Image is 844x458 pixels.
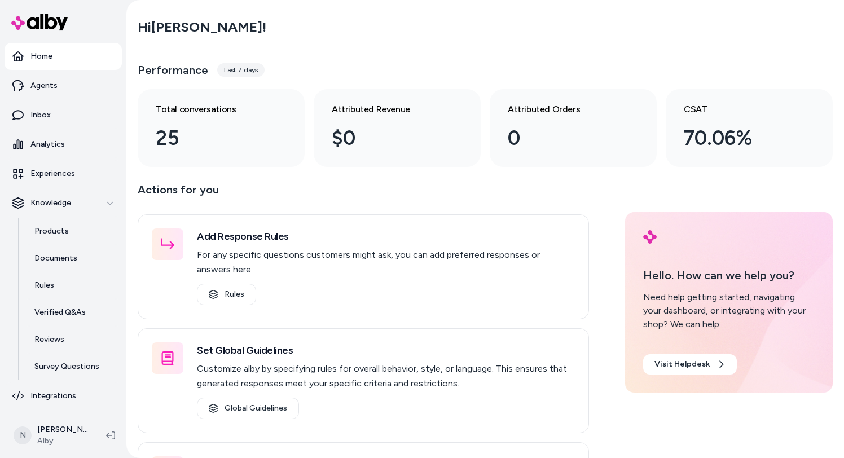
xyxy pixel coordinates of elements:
[14,426,32,444] span: N
[34,253,77,264] p: Documents
[332,103,445,116] h3: Attributed Revenue
[197,284,256,305] a: Rules
[30,197,71,209] p: Knowledge
[643,230,657,244] img: alby Logo
[7,417,97,453] button: N[PERSON_NAME]Alby
[37,435,88,447] span: Alby
[5,72,122,99] a: Agents
[5,160,122,187] a: Experiences
[332,123,445,153] div: $0
[197,248,575,277] p: For any specific questions customers might ask, you can add preferred responses or answers here.
[684,103,797,116] h3: CSAT
[643,267,815,284] p: Hello. How can we help you?
[314,89,481,167] a: Attributed Revenue $0
[197,342,575,358] h3: Set Global Guidelines
[490,89,657,167] a: Attributed Orders 0
[30,168,75,179] p: Experiences
[23,245,122,272] a: Documents
[217,63,265,77] div: Last 7 days
[23,218,122,245] a: Products
[138,89,305,167] a: Total conversations 25
[34,226,69,237] p: Products
[5,102,122,129] a: Inbox
[34,307,86,318] p: Verified Q&As
[5,190,122,217] button: Knowledge
[5,382,122,409] a: Integrations
[156,103,269,116] h3: Total conversations
[34,334,64,345] p: Reviews
[23,299,122,326] a: Verified Q&As
[34,361,99,372] p: Survey Questions
[30,80,58,91] p: Agents
[11,14,68,30] img: alby Logo
[684,123,797,153] div: 70.06%
[23,353,122,380] a: Survey Questions
[156,123,269,153] div: 25
[5,43,122,70] a: Home
[30,139,65,150] p: Analytics
[197,398,299,419] a: Global Guidelines
[138,180,589,208] p: Actions for you
[30,51,52,62] p: Home
[197,228,575,244] h3: Add Response Rules
[30,109,51,121] p: Inbox
[508,103,621,116] h3: Attributed Orders
[5,131,122,158] a: Analytics
[197,362,575,391] p: Customize alby by specifying rules for overall behavior, style, or language. This ensures that ge...
[666,89,833,167] a: CSAT 70.06%
[138,62,208,78] h3: Performance
[508,123,621,153] div: 0
[34,280,54,291] p: Rules
[37,424,88,435] p: [PERSON_NAME]
[643,354,737,375] a: Visit Helpdesk
[138,19,266,36] h2: Hi [PERSON_NAME] !
[23,326,122,353] a: Reviews
[30,390,76,402] p: Integrations
[643,290,815,331] div: Need help getting started, navigating your dashboard, or integrating with your shop? We can help.
[23,272,122,299] a: Rules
